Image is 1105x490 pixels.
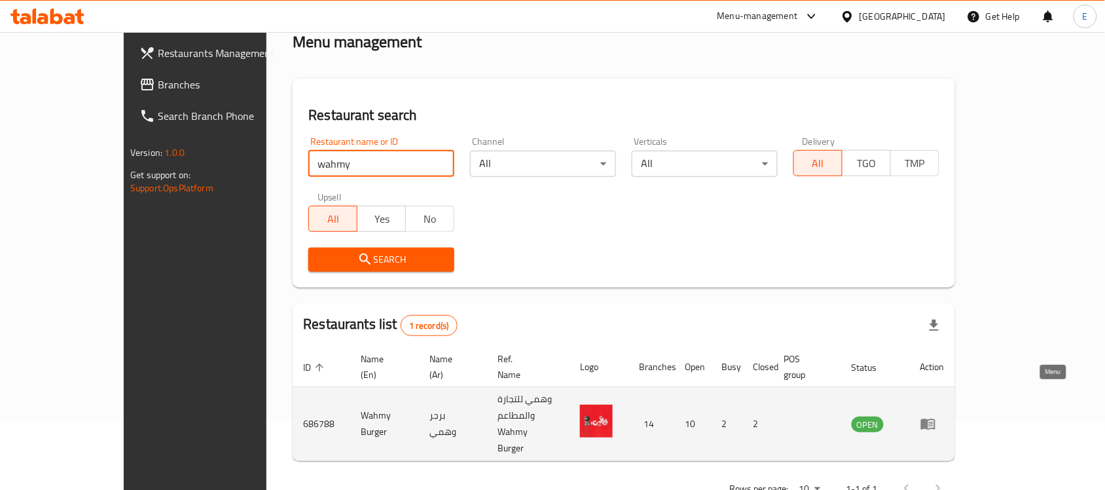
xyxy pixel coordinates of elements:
span: No [411,210,449,229]
input: Search for restaurant name or ID.. [308,151,454,177]
div: Export file [918,310,950,341]
span: 1 record(s) [401,320,457,332]
div: Menu-management [717,9,798,24]
th: Action [910,347,955,387]
h2: Restaurant search [308,105,939,125]
h2: Menu management [293,31,422,52]
th: Branches [628,347,674,387]
a: Branches [129,69,308,100]
span: Search [319,252,444,268]
span: Status [852,360,894,375]
span: 1.0.0 [164,144,185,161]
button: Search [308,248,454,272]
td: Wahmy Burger [350,387,419,461]
span: Ref. Name [498,351,554,383]
td: 2 [742,387,774,461]
td: 2 [711,387,742,461]
td: 686788 [293,387,350,461]
span: Search Branch Phone [158,108,298,124]
span: ID [303,360,328,375]
td: برجر وهمي [419,387,487,461]
span: POS group [784,351,825,383]
span: TGO [848,154,886,173]
button: All [793,150,842,176]
div: Total records count [401,315,458,336]
div: [GEOGRAPHIC_DATA] [860,9,946,24]
h2: Restaurants list [303,314,457,336]
button: No [405,206,454,232]
span: All [799,154,837,173]
table: enhanced table [293,347,955,461]
a: Search Branch Phone [129,100,308,132]
span: Name (En) [361,351,403,383]
th: Logo [570,347,628,387]
td: 10 [674,387,711,461]
label: Upsell [317,193,342,202]
th: Closed [742,347,774,387]
span: Restaurants Management [158,45,298,61]
span: OPEN [852,417,884,432]
span: Branches [158,77,298,92]
a: Restaurants Management [129,37,308,69]
a: Support.OpsPlatform [130,179,213,197]
button: TGO [842,150,891,176]
span: All [314,210,352,229]
span: TMP [896,154,934,173]
button: Yes [357,206,406,232]
span: Get support on: [130,166,190,183]
div: All [632,151,778,177]
span: Yes [363,210,401,229]
img: Wahmy Burger [580,405,613,438]
label: Delivery [803,137,835,146]
th: Open [674,347,711,387]
span: Version: [130,144,162,161]
div: All [470,151,616,177]
td: 14 [628,387,674,461]
span: E [1083,9,1088,24]
th: Busy [711,347,742,387]
td: وهمي للتجارة والمطاعم Wahmy Burger [488,387,570,461]
span: Name (Ar) [429,351,471,383]
button: All [308,206,357,232]
button: TMP [890,150,939,176]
